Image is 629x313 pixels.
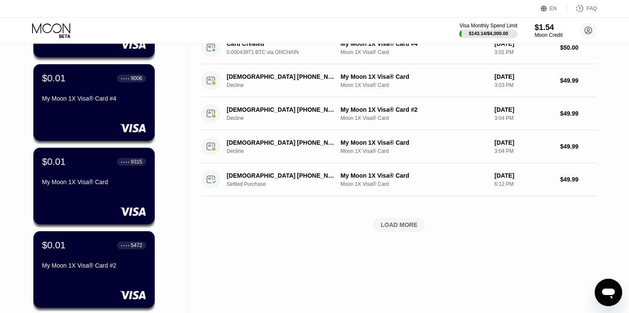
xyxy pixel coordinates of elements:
[131,242,142,248] div: 5472
[33,231,155,308] div: $0.01● ● ● ●5472My Moon 1X Visa® Card #2
[494,181,553,187] div: 6:12 PM
[560,44,597,51] div: $50.00
[42,73,66,84] div: $0.01
[341,148,488,154] div: Moon 1X Visa® Card
[341,139,488,146] div: My Moon 1X Visa® Card
[227,82,346,88] div: Decline
[341,181,488,187] div: Moon 1X Visa® Card
[201,31,597,64] div: Card Created0.00043971 BTC via ONCHAINMy Moon 1X Visa® Card #4Moon 1X Visa® Card[DATE]3:01 PM$50.00
[469,31,508,36] div: $143.14 / $4,000.00
[341,115,488,121] div: Moon 1X Visa® Card
[560,110,597,117] div: $49.99
[227,139,337,146] div: [DEMOGRAPHIC_DATA] [PHONE_NUMBER] US
[494,115,553,121] div: 3:04 PM
[535,23,563,32] div: $1.54
[494,82,553,88] div: 3:03 PM
[227,73,337,80] div: [DEMOGRAPHIC_DATA] [PHONE_NUMBER] US
[201,64,597,97] div: [DEMOGRAPHIC_DATA] [PHONE_NUMBER] USDeclineMy Moon 1X Visa® CardMoon 1X Visa® Card[DATE]3:03 PM$4...
[227,181,346,187] div: Settled Purchase
[341,172,488,179] div: My Moon 1X Visa® Card
[541,4,567,13] div: EN
[459,23,517,29] div: Visa Monthly Spend Limit
[131,75,142,81] div: 9006
[535,32,563,38] div: Moon Credit
[121,161,129,163] div: ● ● ● ●
[567,4,597,13] div: FAQ
[227,106,337,113] div: [DEMOGRAPHIC_DATA] [PHONE_NUMBER] US
[560,77,597,84] div: $49.99
[459,23,517,38] div: Visa Monthly Spend Limit$143.14/$4,000.00
[341,49,488,55] div: Moon 1X Visa® Card
[227,172,337,179] div: [DEMOGRAPHIC_DATA] [PHONE_NUMBER] US
[560,176,597,183] div: $49.99
[201,218,597,232] div: LOAD MORE
[227,148,346,154] div: Decline
[227,115,346,121] div: Decline
[201,97,597,130] div: [DEMOGRAPHIC_DATA] [PHONE_NUMBER] USDeclineMy Moon 1X Visa® Card #2Moon 1X Visa® Card[DATE]3:04 P...
[494,73,553,80] div: [DATE]
[494,148,553,154] div: 3:04 PM
[201,163,597,196] div: [DEMOGRAPHIC_DATA] [PHONE_NUMBER] USSettled PurchaseMy Moon 1X Visa® CardMoon 1X Visa® Card[DATE]...
[42,179,146,185] div: My Moon 1X Visa® Card
[381,221,418,229] div: LOAD MORE
[494,106,553,113] div: [DATE]
[121,244,129,247] div: ● ● ● ●
[535,23,563,38] div: $1.54Moon Credit
[33,64,155,141] div: $0.01● ● ● ●9006My Moon 1X Visa® Card #4
[33,148,155,224] div: $0.01● ● ● ●9315My Moon 1X Visa® Card
[341,106,488,113] div: My Moon 1X Visa® Card #2
[341,73,488,80] div: My Moon 1X Visa® Card
[341,82,488,88] div: Moon 1X Visa® Card
[587,6,597,12] div: FAQ
[121,77,129,80] div: ● ● ● ●
[201,130,597,163] div: [DEMOGRAPHIC_DATA] [PHONE_NUMBER] USDeclineMy Moon 1X Visa® CardMoon 1X Visa® Card[DATE]3:04 PM$4...
[42,262,146,269] div: My Moon 1X Visa® Card #2
[550,6,557,12] div: EN
[42,95,146,102] div: My Moon 1X Visa® Card #4
[560,143,597,150] div: $49.99
[42,156,66,167] div: $0.01
[494,49,553,55] div: 3:01 PM
[227,49,346,55] div: 0.00043971 BTC via ONCHAIN
[494,139,553,146] div: [DATE]
[595,279,622,306] iframe: Button to launch messaging window
[131,159,142,165] div: 9315
[42,240,66,251] div: $0.01
[494,172,553,179] div: [DATE]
